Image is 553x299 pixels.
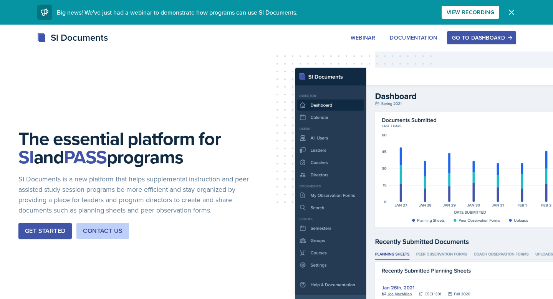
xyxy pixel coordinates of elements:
div: Webinar [351,35,375,41]
button: Webinar [346,31,380,44]
span: Big news! We've just had a webinar to demonstrate how programs can use SI Documents. [57,8,298,17]
button: Get Started [18,223,72,239]
div: Documentation [390,35,437,41]
div: Get Started [25,226,65,236]
button: Go to Dashboard [447,31,516,44]
div: View Recording [447,9,494,15]
button: View Recording [442,6,499,19]
div: SI Documents [37,31,108,45]
button: Contact Us [76,223,129,239]
div: Contact Us [83,226,123,236]
button: Documentation [385,31,442,44]
div: Go to Dashboard [452,35,511,41]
